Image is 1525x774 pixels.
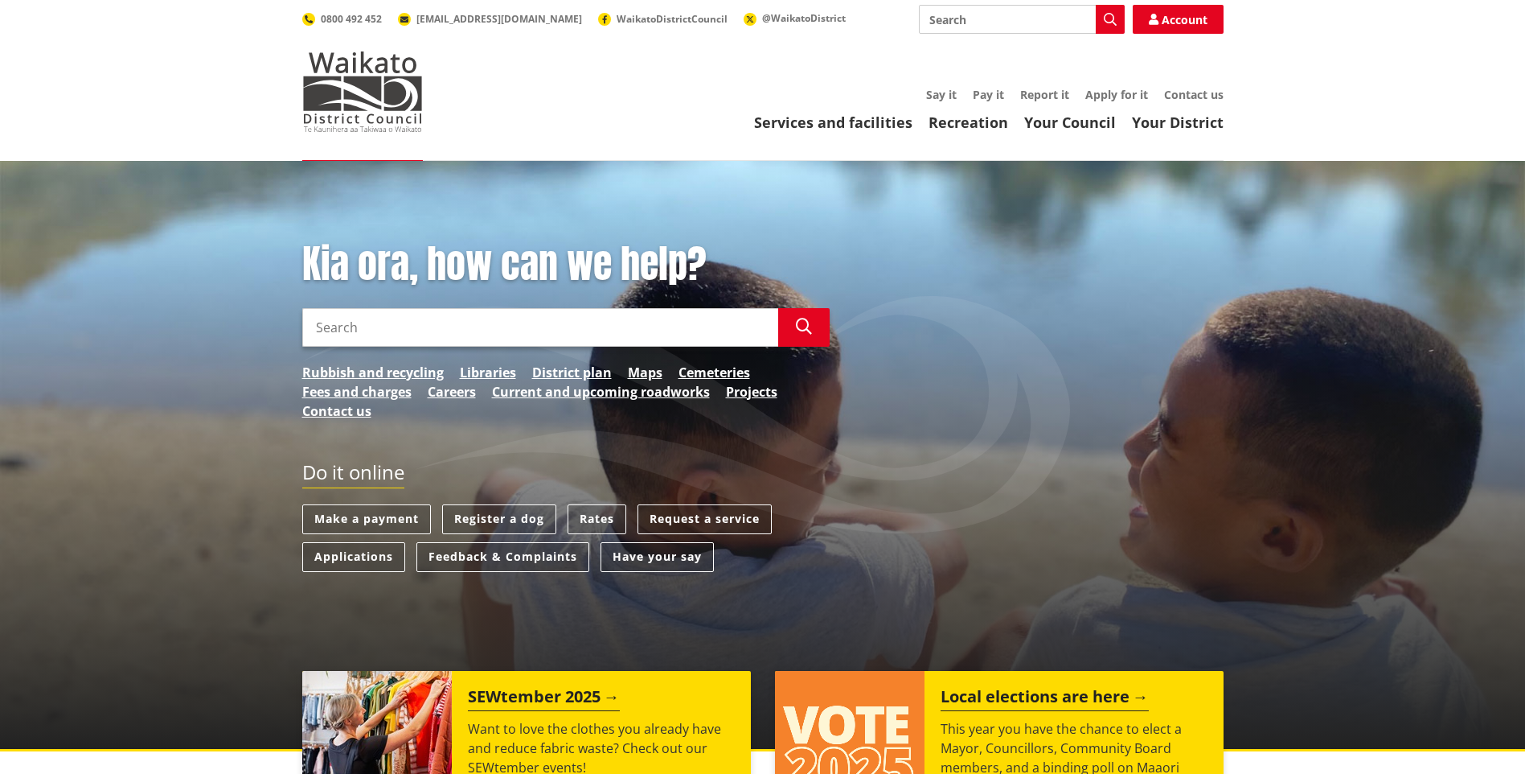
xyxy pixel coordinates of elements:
[428,382,476,401] a: Careers
[302,363,444,382] a: Rubbish and recycling
[302,401,371,421] a: Contact us
[321,12,382,26] span: 0800 492 452
[460,363,516,382] a: Libraries
[568,504,626,534] a: Rates
[762,11,846,25] span: @WaikatoDistrict
[1164,87,1224,102] a: Contact us
[468,687,620,711] h2: SEWtember 2025
[1020,87,1069,102] a: Report it
[919,5,1125,34] input: Search input
[1132,113,1224,132] a: Your District
[929,113,1008,132] a: Recreation
[492,382,710,401] a: Current and upcoming roadworks
[926,87,957,102] a: Say it
[726,382,777,401] a: Projects
[532,363,612,382] a: District plan
[302,382,412,401] a: Fees and charges
[598,12,728,26] a: WaikatoDistrictCouncil
[1085,87,1148,102] a: Apply for it
[442,504,556,534] a: Register a dog
[398,12,582,26] a: [EMAIL_ADDRESS][DOMAIN_NAME]
[601,542,714,572] a: Have your say
[302,504,431,534] a: Make a payment
[941,687,1149,711] h2: Local elections are here
[628,363,662,382] a: Maps
[973,87,1004,102] a: Pay it
[416,542,589,572] a: Feedback & Complaints
[744,11,846,25] a: @WaikatoDistrict
[302,241,830,288] h1: Kia ora, how can we help?
[637,504,772,534] a: Request a service
[754,113,912,132] a: Services and facilities
[302,461,404,489] h2: Do it online
[678,363,750,382] a: Cemeteries
[1024,113,1116,132] a: Your Council
[302,308,778,347] input: Search input
[302,51,423,132] img: Waikato District Council - Te Kaunihera aa Takiwaa o Waikato
[302,12,382,26] a: 0800 492 452
[617,12,728,26] span: WaikatoDistrictCouncil
[416,12,582,26] span: [EMAIL_ADDRESS][DOMAIN_NAME]
[1133,5,1224,34] a: Account
[302,542,405,572] a: Applications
